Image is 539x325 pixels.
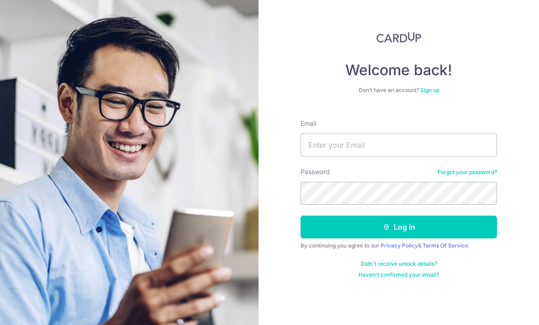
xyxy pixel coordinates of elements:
[359,271,439,279] a: Haven't confirmed your email?
[380,242,418,249] a: Privacy Policy
[438,169,497,176] a: Forgot your password?
[423,242,468,249] a: Terms Of Service
[301,119,316,128] label: Email
[301,61,497,79] h4: Welcome back!
[361,260,437,268] a: Didn't receive unlock details?
[420,87,439,93] a: Sign up
[301,216,497,238] button: Log in
[301,167,330,176] label: Password
[376,32,421,43] img: CardUp Logo
[301,242,497,249] div: By continuing you agree to our &
[301,134,497,156] input: Enter your Email
[301,87,497,94] div: Don’t have an account?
